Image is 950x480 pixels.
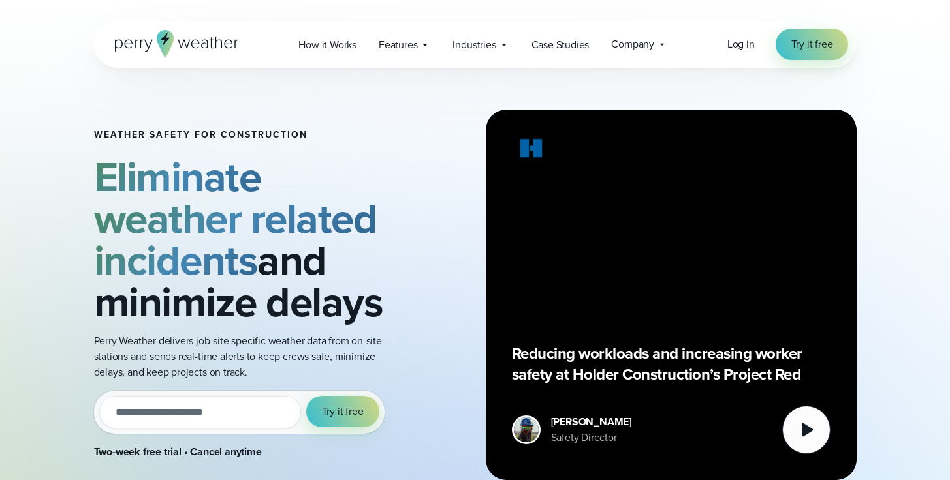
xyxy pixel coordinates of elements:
span: How it Works [298,37,356,53]
span: Company [611,37,654,52]
a: Log in [727,37,755,52]
h1: Weather safety for Construction [94,130,400,140]
p: Perry Weather delivers job-site specific weather data from on-site stations and sends real-time a... [94,333,400,380]
span: Industries [452,37,496,53]
img: Holder.svg [512,136,551,166]
img: Merco Chantres Headshot [514,417,539,442]
span: Try it free [322,404,364,419]
span: Case Studies [531,37,590,53]
a: Try it free [776,29,849,60]
strong: Eliminate weather related incidents [94,146,377,291]
a: How it Works [287,31,368,58]
p: Reducing workloads and increasing worker safety at Holder Construction’s Project Red [512,343,831,385]
div: Safety Director [551,430,632,445]
span: Try it free [791,37,833,52]
strong: Two-week free trial • Cancel anytime [94,444,262,459]
h2: and minimize delays [94,156,400,323]
a: Case Studies [520,31,601,58]
button: Try it free [306,396,379,427]
span: Features [379,37,417,53]
div: [PERSON_NAME] [551,414,632,430]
